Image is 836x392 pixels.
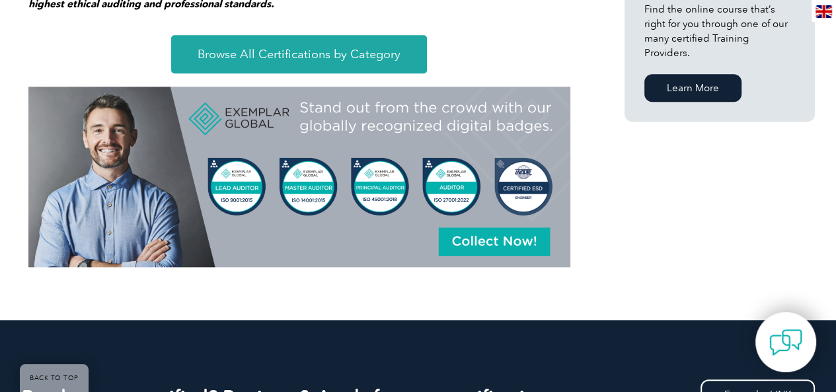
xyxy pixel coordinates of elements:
[644,74,741,102] a: Learn More
[28,87,570,267] img: digital badges
[644,2,795,60] p: Find the online course that’s right for you through one of our many certified Training Providers.
[20,364,89,392] a: BACK TO TOP
[171,35,427,73] a: Browse All Certifications by Category
[769,326,802,359] img: contact-chat.png
[198,48,400,60] span: Browse All Certifications by Category
[816,5,832,18] img: en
